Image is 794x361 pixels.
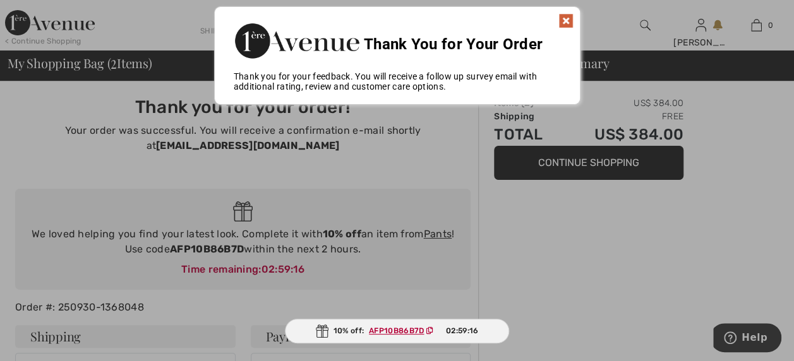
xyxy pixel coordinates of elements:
[285,319,510,343] div: 10% off:
[234,20,360,62] img: Thank You for Your Order
[364,35,543,53] span: Thank You for Your Order
[558,13,574,28] img: x
[215,71,580,92] div: Thank you for your feedback. You will receive a follow up survey email with additional rating, re...
[369,326,424,335] ins: AFP10B86B7D
[316,324,328,338] img: Gift.svg
[446,325,478,336] span: 02:59:16
[28,9,54,20] span: Help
